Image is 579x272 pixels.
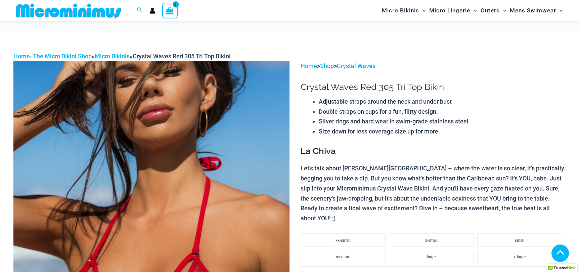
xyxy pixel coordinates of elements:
[389,233,474,247] li: x-small
[319,107,566,117] li: Double straps on cups for a fun, flirty design.
[336,255,350,259] span: medium
[380,2,428,19] a: Micro BikinisMenu ToggleMenu Toggle
[133,53,231,60] span: Crystal Waves Red 305 Tri Top Bikini
[301,250,386,263] li: medium
[301,61,566,71] p: > >
[477,250,562,263] li: x-large
[556,2,563,19] span: Menu Toggle
[389,250,474,263] li: large
[477,233,562,247] li: small
[500,2,506,19] span: Menu Toggle
[514,255,526,259] span: x-large
[301,146,566,157] h3: La Chiva
[508,2,565,19] a: Mens SwimwearMenu ToggleMenu Toggle
[13,53,30,60] a: Home
[481,2,500,19] span: Outers
[33,53,92,60] a: The Micro Bikini Shop
[425,238,438,243] span: x-small
[419,2,426,19] span: Menu Toggle
[479,2,508,19] a: OutersMenu ToggleMenu Toggle
[95,53,130,60] a: Micro Bikinis
[379,1,566,20] nav: Site Navigation
[13,3,124,18] img: MM SHOP LOGO FLAT
[336,238,350,243] span: xx-small
[428,2,479,19] a: Micro LingerieMenu ToggleMenu Toggle
[319,126,566,137] li: Size down for less coverage size up for more.
[301,82,566,92] h1: Crystal Waves Red 305 Tri Top Bikini
[149,8,155,14] a: Account icon link
[162,3,178,18] a: View Shopping Cart, empty
[13,53,231,60] span: » » »
[137,6,143,15] a: Search icon link
[320,62,334,69] a: Shop
[337,62,375,69] a: Crystal Waves
[427,255,436,259] span: large
[301,62,317,69] a: Home
[382,2,419,19] span: Micro Bikinis
[301,163,566,223] p: Let's talk about [PERSON_NAME][GEOGRAPHIC_DATA] – where the water is so clear, it's practically b...
[319,97,566,107] li: Adjustable straps around the neck and under bust
[510,2,556,19] span: Mens Swimwear
[470,2,477,19] span: Menu Toggle
[515,238,524,243] span: small
[429,2,470,19] span: Micro Lingerie
[301,233,386,247] li: xx-small
[319,116,566,126] li: Silver rings and hard wear in swim-grade stainless steel.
